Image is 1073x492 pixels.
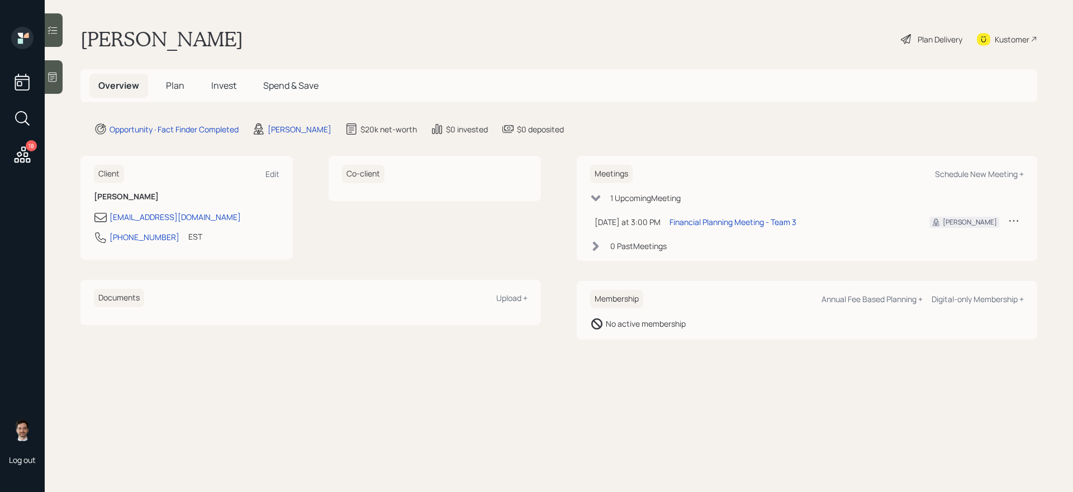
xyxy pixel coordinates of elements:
span: Overview [98,79,139,92]
span: Invest [211,79,236,92]
span: Plan [166,79,184,92]
div: $20k net-worth [360,123,417,135]
div: EST [188,231,202,242]
div: [PERSON_NAME] [268,123,331,135]
div: Upload + [496,293,528,303]
div: 0 Past Meeting s [610,240,667,252]
div: Schedule New Meeting + [935,169,1024,179]
div: Digital-only Membership + [932,294,1024,304]
div: [PHONE_NUMBER] [110,231,179,243]
div: Kustomer [995,34,1029,45]
h6: Documents [94,289,144,307]
div: No active membership [606,318,686,329]
div: Annual Fee Based Planning + [822,294,923,304]
div: Log out [9,455,36,465]
div: 1 Upcoming Meeting [610,192,681,204]
div: $0 deposited [517,123,564,135]
div: [PERSON_NAME] [943,217,997,227]
h1: [PERSON_NAME] [80,27,243,51]
span: Spend & Save [263,79,319,92]
h6: Client [94,165,124,183]
h6: Membership [590,290,643,308]
img: jonah-coleman-headshot.png [11,419,34,441]
div: Opportunity · Fact Finder Completed [110,123,239,135]
div: Plan Delivery [918,34,962,45]
div: 18 [26,140,37,151]
div: Edit [265,169,279,179]
div: [EMAIL_ADDRESS][DOMAIN_NAME] [110,211,241,223]
h6: Co-client [342,165,384,183]
div: Financial Planning Meeting - Team 3 [670,216,796,228]
h6: Meetings [590,165,633,183]
div: $0 invested [446,123,488,135]
div: [DATE] at 3:00 PM [595,216,661,228]
h6: [PERSON_NAME] [94,192,279,202]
